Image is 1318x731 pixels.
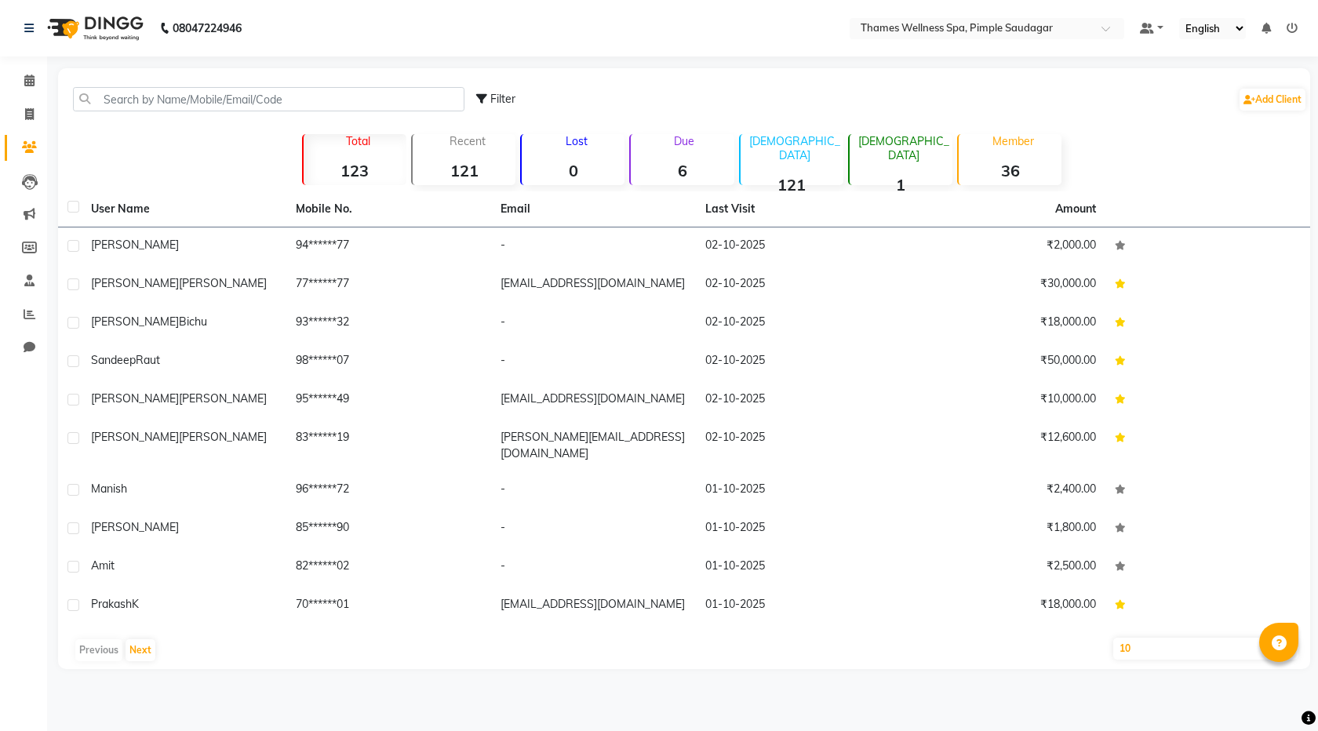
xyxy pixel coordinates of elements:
span: Manish [91,482,127,496]
td: 01-10-2025 [696,471,901,510]
strong: 1 [850,175,952,195]
td: ₹2,500.00 [901,548,1105,587]
td: 02-10-2025 [696,420,901,471]
td: ₹18,000.00 [901,587,1105,625]
td: [EMAIL_ADDRESS][DOMAIN_NAME] [491,587,696,625]
p: Total [310,134,406,148]
td: - [491,304,696,343]
span: [PERSON_NAME] [91,391,179,406]
span: [PERSON_NAME] [91,238,179,252]
th: Amount [1046,191,1105,227]
td: - [491,227,696,266]
span: [PERSON_NAME] [179,391,267,406]
td: 02-10-2025 [696,304,901,343]
td: [PERSON_NAME][EMAIL_ADDRESS][DOMAIN_NAME] [491,420,696,471]
td: ₹30,000.00 [901,266,1105,304]
strong: 6 [631,161,734,180]
input: Search by Name/Mobile/Email/Code [73,87,464,111]
td: 02-10-2025 [696,266,901,304]
th: Email [491,191,696,227]
button: Next [126,639,155,661]
td: ₹10,000.00 [901,381,1105,420]
td: ₹1,800.00 [901,510,1105,548]
strong: 0 [522,161,624,180]
span: Raut [136,353,160,367]
p: Member [965,134,1061,148]
p: Due [634,134,734,148]
p: [DEMOGRAPHIC_DATA] [747,134,843,162]
td: 02-10-2025 [696,381,901,420]
th: Mobile No. [286,191,491,227]
img: logo [40,6,147,50]
th: User Name [82,191,286,227]
td: - [491,343,696,381]
a: Add Client [1240,89,1305,111]
p: Recent [419,134,515,148]
td: - [491,510,696,548]
td: 01-10-2025 [696,510,901,548]
td: ₹2,000.00 [901,227,1105,266]
span: Amit [91,558,115,573]
th: Last Visit [696,191,901,227]
p: Lost [528,134,624,148]
span: [PERSON_NAME] [91,520,179,534]
td: - [491,471,696,510]
td: - [491,548,696,587]
span: [PERSON_NAME] [91,315,179,329]
td: 02-10-2025 [696,343,901,381]
iframe: chat widget [1252,668,1302,715]
td: 02-10-2025 [696,227,901,266]
span: K [132,597,139,611]
td: ₹18,000.00 [901,304,1105,343]
b: 08047224946 [173,6,242,50]
span: Prakash [91,597,132,611]
span: [PERSON_NAME] [91,276,179,290]
strong: 121 [413,161,515,180]
td: ₹12,600.00 [901,420,1105,471]
span: [PERSON_NAME] [179,276,267,290]
span: [PERSON_NAME] [91,430,179,444]
td: [EMAIL_ADDRESS][DOMAIN_NAME] [491,381,696,420]
span: Filter [490,92,515,106]
strong: 121 [741,175,843,195]
td: [EMAIL_ADDRESS][DOMAIN_NAME] [491,266,696,304]
span: Bichu [179,315,207,329]
p: [DEMOGRAPHIC_DATA] [856,134,952,162]
strong: 36 [959,161,1061,180]
td: ₹2,400.00 [901,471,1105,510]
span: Sandeep [91,353,136,367]
td: ₹50,000.00 [901,343,1105,381]
td: 01-10-2025 [696,587,901,625]
td: 01-10-2025 [696,548,901,587]
strong: 123 [304,161,406,180]
span: [PERSON_NAME] [179,430,267,444]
